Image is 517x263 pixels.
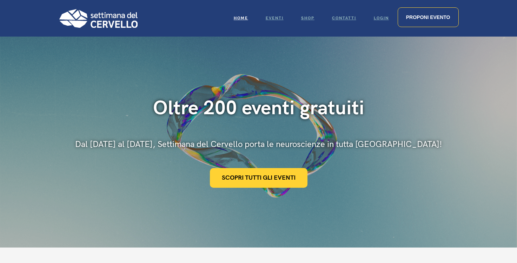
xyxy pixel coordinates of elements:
[406,14,450,20] span: Proponi evento
[374,16,389,20] span: Login
[210,168,307,188] a: Scopri tutti gli eventi
[301,16,314,20] span: Shop
[234,16,248,20] span: Home
[75,96,442,121] div: Oltre 200 eventi gratuiti
[59,9,138,28] img: Logo
[266,16,284,20] span: Eventi
[398,7,459,27] a: Proponi evento
[332,16,356,20] span: Contatti
[75,139,442,150] div: Dal [DATE] al [DATE], Settimana del Cervello porta le neuroscienze in tutta [GEOGRAPHIC_DATA]!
